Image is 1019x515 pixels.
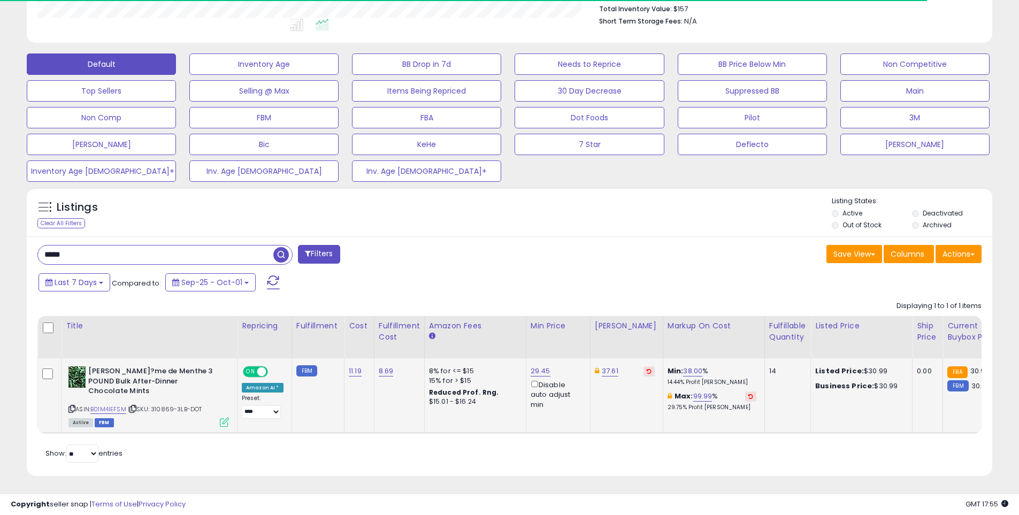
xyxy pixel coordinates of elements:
[112,278,161,288] span: Compared to:
[242,395,284,419] div: Preset:
[352,53,501,75] button: BB Drop in 7d
[599,17,683,26] b: Short Term Storage Fees:
[429,397,518,406] div: $15.01 - $16.24
[27,53,176,75] button: Default
[349,320,370,332] div: Cost
[379,366,394,376] a: 8.69
[923,209,963,218] label: Deactivated
[840,134,990,155] button: [PERSON_NAME]
[923,220,952,229] label: Archived
[683,366,702,376] a: 38.00
[678,107,827,128] button: Pilot
[189,160,339,182] button: Inv. Age [DEMOGRAPHIC_DATA]
[296,365,317,376] small: FBM
[296,320,340,332] div: Fulfillment
[668,379,756,386] p: 14.44% Profit [PERSON_NAME]
[668,404,756,411] p: 29.75% Profit [PERSON_NAME]
[815,366,864,376] b: Listed Price:
[90,405,126,414] a: B01M4IEFSM
[947,320,1002,343] div: Current Buybox Price
[826,245,882,263] button: Save View
[242,320,287,332] div: Repricing
[189,134,339,155] button: Bic
[971,381,991,391] span: 30.33
[842,209,862,218] label: Active
[352,160,501,182] button: Inv. Age [DEMOGRAPHIC_DATA]+
[27,107,176,128] button: Non Comp
[139,499,186,509] a: Privacy Policy
[95,418,114,427] span: FBM
[68,418,93,427] span: All listings currently available for purchase on Amazon
[352,107,501,128] button: FBA
[531,379,582,410] div: Disable auto adjust min
[88,366,218,399] b: [PERSON_NAME]?me de Menthe 3 POUND Bulk After-Dinner Chocolate Mints
[897,301,982,311] div: Displaying 1 to 1 of 1 items
[668,320,760,332] div: Markup on Cost
[917,366,934,376] div: 0.00
[515,80,664,102] button: 30 Day Decrease
[947,366,967,378] small: FBA
[27,134,176,155] button: [PERSON_NAME]
[815,320,908,332] div: Listed Price
[515,53,664,75] button: Needs to Reprice
[840,107,990,128] button: 3M
[352,80,501,102] button: Items Being Repriced
[515,107,664,128] button: Dot Foods
[39,273,110,291] button: Last 7 Days
[815,366,904,376] div: $30.99
[970,366,990,376] span: 30.99
[936,245,982,263] button: Actions
[531,320,586,332] div: Min Price
[884,245,934,263] button: Columns
[595,320,658,332] div: [PERSON_NAME]
[842,220,882,229] label: Out of Stock
[27,80,176,102] button: Top Sellers
[57,200,98,215] h5: Listings
[599,2,974,14] li: $157
[531,366,550,376] a: 29.45
[298,245,340,264] button: Filters
[165,273,256,291] button: Sep-25 - Oct-01
[515,134,664,155] button: 7 Star
[66,320,233,332] div: Title
[815,381,874,391] b: Business Price:
[128,405,202,413] span: | SKU: 310869-3LB-DOT
[815,381,904,391] div: $30.99
[748,394,753,399] i: Revert to store-level Max Markup
[663,316,764,358] th: The percentage added to the cost of goods (COGS) that forms the calculator for Min & Max prices.
[668,393,672,399] i: This overrides the store level max markup for this listing
[11,499,186,510] div: seller snap | |
[189,80,339,102] button: Selling @ Max
[966,499,1008,509] span: 2025-10-9 17:55 GMT
[840,53,990,75] button: Non Competitive
[668,391,756,411] div: %
[45,448,122,458] span: Show: entries
[352,134,501,155] button: KeHe
[769,366,802,376] div: 14
[266,367,284,376] span: OFF
[840,80,990,102] button: Main
[91,499,137,509] a: Terms of Use
[68,366,229,426] div: ASIN:
[11,499,50,509] strong: Copyright
[602,366,618,376] a: 37.61
[242,383,284,393] div: Amazon AI *
[37,218,85,228] div: Clear All Filters
[244,367,257,376] span: ON
[947,380,968,391] small: FBM
[429,332,435,341] small: Amazon Fees.
[27,160,176,182] button: Inventory Age [DEMOGRAPHIC_DATA]+
[891,249,924,259] span: Columns
[68,366,86,388] img: 51yNQokWQjL._SL40_.jpg
[678,80,827,102] button: Suppressed BB
[668,366,756,386] div: %
[769,320,806,343] div: Fulfillable Quantity
[429,320,522,332] div: Amazon Fees
[599,4,672,13] b: Total Inventory Value:
[684,16,697,26] span: N/A
[55,277,97,288] span: Last 7 Days
[678,134,827,155] button: Deflecto
[917,320,938,343] div: Ship Price
[189,53,339,75] button: Inventory Age
[379,320,420,343] div: Fulfillment Cost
